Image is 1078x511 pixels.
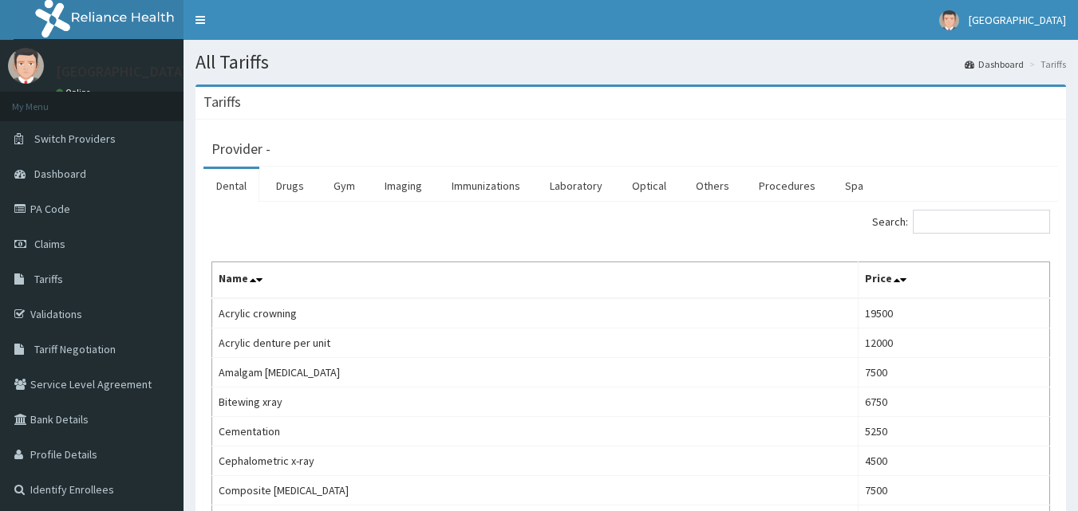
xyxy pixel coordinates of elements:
[212,298,859,328] td: Acrylic crowning
[34,167,86,181] span: Dashboard
[439,169,533,202] a: Immunizations
[56,65,188,79] p: [GEOGRAPHIC_DATA]
[858,298,1049,328] td: 19500
[212,262,859,299] th: Name
[212,446,859,476] td: Cephalometric x-ray
[746,169,828,202] a: Procedures
[858,328,1049,358] td: 12000
[212,358,859,387] td: Amalgam [MEDICAL_DATA]
[858,358,1049,387] td: 7500
[913,210,1050,234] input: Search:
[263,169,317,202] a: Drugs
[34,132,116,146] span: Switch Providers
[203,169,259,202] a: Dental
[195,52,1066,73] h1: All Tariffs
[212,387,859,417] td: Bitewing xray
[212,476,859,505] td: Composite [MEDICAL_DATA]
[858,476,1049,505] td: 7500
[56,87,94,98] a: Online
[969,13,1066,27] span: [GEOGRAPHIC_DATA]
[858,446,1049,476] td: 4500
[683,169,742,202] a: Others
[832,169,876,202] a: Spa
[203,95,241,109] h3: Tariffs
[321,169,368,202] a: Gym
[537,169,615,202] a: Laboratory
[8,48,44,84] img: User Image
[212,328,859,358] td: Acrylic denture per unit
[619,169,679,202] a: Optical
[34,272,63,286] span: Tariffs
[211,142,270,156] h3: Provider -
[872,210,1050,234] label: Search:
[858,262,1049,299] th: Price
[1025,57,1066,71] li: Tariffs
[939,10,959,30] img: User Image
[34,342,116,356] span: Tariff Negotiation
[858,417,1049,446] td: 5250
[372,169,435,202] a: Imaging
[965,57,1024,71] a: Dashboard
[212,417,859,446] td: Cementation
[34,237,65,251] span: Claims
[858,387,1049,417] td: 6750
